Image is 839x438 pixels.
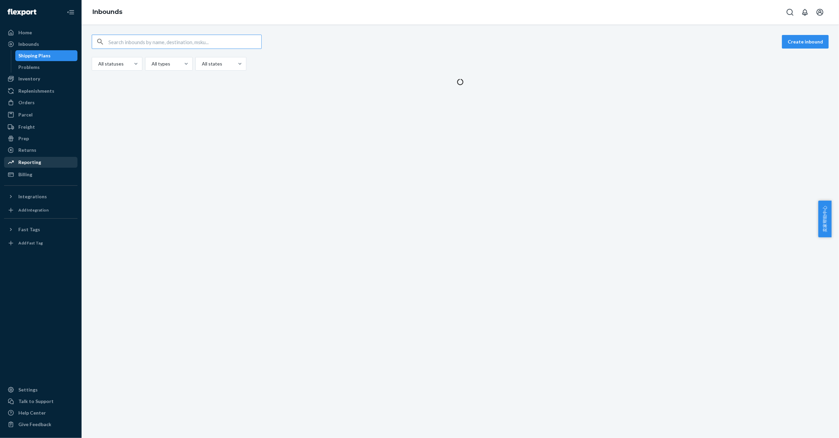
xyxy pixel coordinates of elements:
[818,201,832,237] button: 卖家帮助中心
[18,75,40,82] div: Inventory
[18,207,49,213] div: Add Integration
[4,97,77,108] a: Orders
[18,226,40,233] div: Fast Tags
[18,147,36,153] div: Returns
[64,5,77,19] button: Close Navigation
[4,396,77,407] a: Talk to Support
[18,99,35,106] div: Orders
[108,35,261,49] input: Search inbounds by name, destination, msku...
[4,205,77,216] a: Add Integration
[4,73,77,84] a: Inventory
[18,124,35,130] div: Freight
[15,50,78,61] a: Shipping Plans
[18,159,41,166] div: Reporting
[4,39,77,50] a: Inbounds
[4,407,77,418] a: Help Center
[4,384,77,395] a: Settings
[18,88,54,94] div: Replenishments
[18,421,51,428] div: Give Feedback
[18,135,29,142] div: Prep
[782,35,829,49] button: Create inbound
[18,29,32,36] div: Home
[18,193,47,200] div: Integrations
[7,9,36,16] img: Flexport logo
[4,157,77,168] a: Reporting
[4,86,77,96] a: Replenishments
[201,60,202,67] input: All states
[4,238,77,249] a: Add Fast Tag
[813,5,827,19] button: Open account menu
[87,2,128,22] ol: breadcrumbs
[18,41,39,48] div: Inbounds
[18,171,32,178] div: Billing
[798,5,812,19] button: Open notifications
[4,145,77,156] a: Returns
[783,5,797,19] button: Open Search Box
[4,27,77,38] a: Home
[15,62,78,73] a: Problems
[18,386,38,393] div: Settings
[18,409,46,416] div: Help Center
[18,111,33,118] div: Parcel
[151,60,152,67] input: All types
[19,64,40,71] div: Problems
[4,133,77,144] a: Prep
[18,240,43,246] div: Add Fast Tag
[4,122,77,132] a: Freight
[19,52,51,59] div: Shipping Plans
[4,224,77,235] button: Fast Tags
[4,191,77,202] button: Integrations
[4,169,77,180] a: Billing
[4,109,77,120] a: Parcel
[18,398,54,405] div: Talk to Support
[92,8,122,16] a: Inbounds
[4,419,77,430] button: Give Feedback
